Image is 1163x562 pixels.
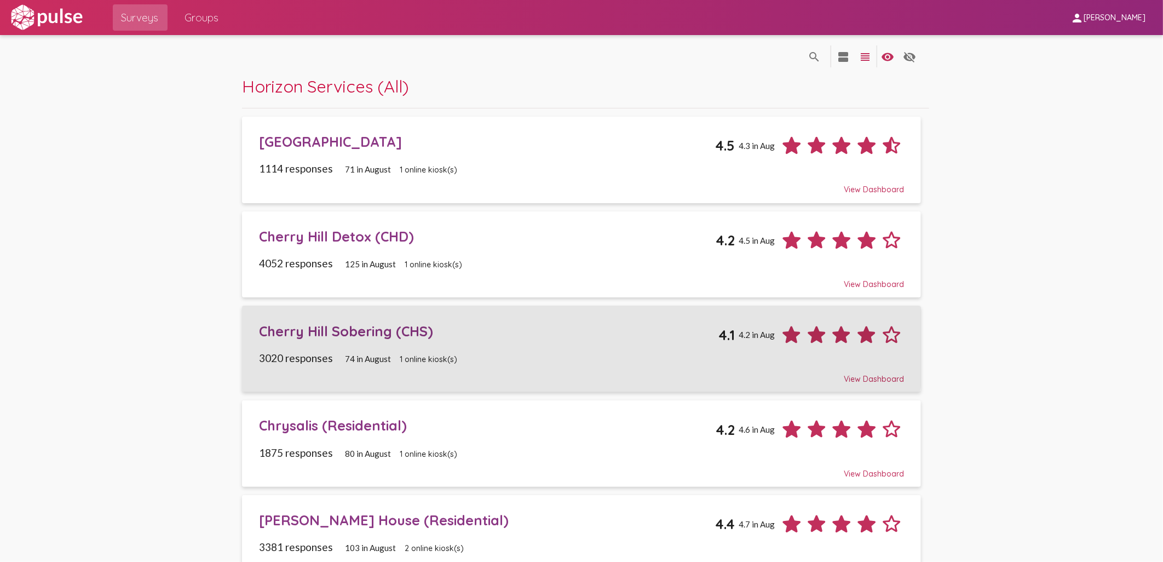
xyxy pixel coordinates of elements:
[808,50,821,64] mat-icon: language
[739,330,775,340] span: 4.2 in Aug
[346,164,391,174] span: 71 in August
[803,45,825,67] button: language
[903,50,917,64] mat-icon: language
[259,446,333,459] span: 1875 responses
[400,354,457,364] span: 1 online kiosk(s)
[242,76,409,97] span: Horizon Services (All)
[716,232,735,249] span: 4.2
[716,421,735,438] span: 4.2
[242,306,920,392] a: Cherry Hill Sobering (CHS)4.14.2 in Aug3020 responses74 in August1 online kiosk(s)View Dashboard
[259,175,904,194] div: View Dashboard
[259,417,716,434] div: Chrysalis (Residential)
[259,162,333,175] span: 1114 responses
[877,45,899,67] button: language
[859,50,872,64] mat-icon: language
[9,4,84,31] img: white-logo.svg
[242,117,920,203] a: [GEOGRAPHIC_DATA]4.54.3 in Aug1114 responses71 in August1 online kiosk(s)View Dashboard
[259,133,715,150] div: [GEOGRAPHIC_DATA]
[185,8,219,27] span: Groups
[718,326,735,343] span: 4.1
[739,141,775,151] span: 4.3 in Aug
[855,45,877,67] button: language
[259,512,715,529] div: [PERSON_NAME] House (Residential)
[259,364,904,384] div: View Dashboard
[715,137,735,154] span: 4.5
[259,352,333,364] span: 3020 responses
[346,449,391,458] span: 80 in August
[259,269,904,289] div: View Dashboard
[837,50,850,64] mat-icon: language
[346,259,396,269] span: 125 in August
[259,541,333,553] span: 3381 responses
[122,8,159,27] span: Surveys
[833,45,855,67] button: language
[405,543,464,553] span: 2 online kiosk(s)
[113,4,168,31] a: Surveys
[259,257,333,269] span: 4052 responses
[259,323,718,340] div: Cherry Hill Sobering (CHS)
[715,515,735,532] span: 4.4
[1070,12,1084,25] mat-icon: person
[739,425,775,434] span: 4.6 in Aug
[259,459,904,479] div: View Dashboard
[346,543,396,553] span: 103 in August
[346,354,391,364] span: 74 in August
[899,45,921,67] button: language
[405,260,462,269] span: 1 online kiosk(s)
[259,228,716,245] div: Cherry Hill Detox (CHD)
[739,519,775,529] span: 4.7 in Aug
[739,236,775,245] span: 4.5 in Aug
[242,211,920,298] a: Cherry Hill Detox (CHD)4.24.5 in Aug4052 responses125 in August1 online kiosk(s)View Dashboard
[176,4,228,31] a: Groups
[400,165,457,175] span: 1 online kiosk(s)
[1084,13,1145,23] span: [PERSON_NAME]
[242,400,920,487] a: Chrysalis (Residential)4.24.6 in Aug1875 responses80 in August1 online kiosk(s)View Dashboard
[400,449,457,459] span: 1 online kiosk(s)
[882,50,895,64] mat-icon: language
[1062,7,1154,27] button: [PERSON_NAME]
